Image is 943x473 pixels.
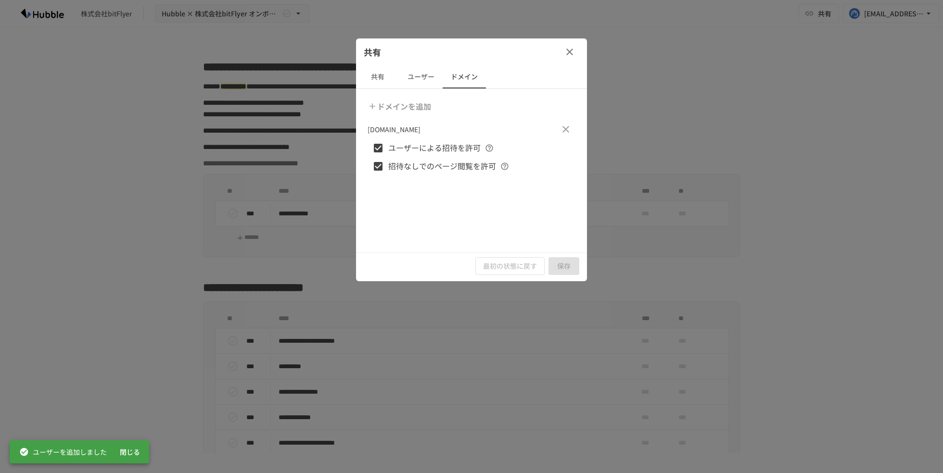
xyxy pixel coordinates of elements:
span: ユーザーによる招待を許可 [388,142,481,154]
button: 共有 [356,65,399,88]
button: ユーザー [399,65,443,88]
button: ドメインを追加 [366,97,435,116]
button: 閉じる [115,443,145,461]
div: 共有 [356,38,587,65]
button: ドメイン [443,65,486,88]
span: 招待なしでのページ閲覧を許可 [388,160,496,173]
div: ユーザーを追加しました [19,443,107,461]
p: [DOMAIN_NAME] [368,124,421,135]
